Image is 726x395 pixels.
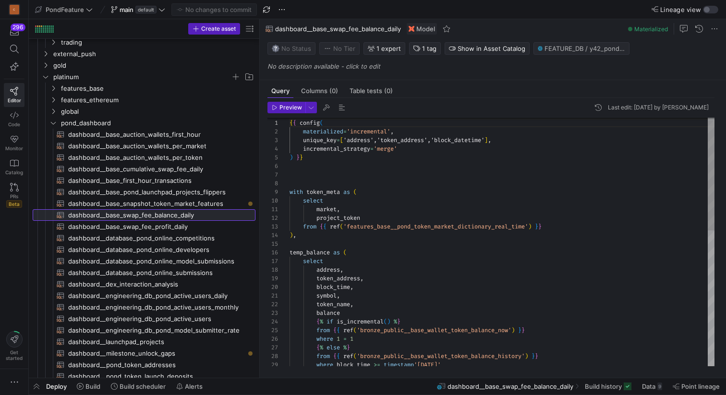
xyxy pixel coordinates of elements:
[374,361,380,369] span: >=
[33,140,255,152] div: Press SPACE to select this row.
[33,371,255,382] a: dashboard__pond_token_launch_deposits​​​​​​​​​​
[316,361,333,369] span: where
[33,313,255,324] a: dashboard__engineering_db_pond_active_users​​​​​​​​​​
[5,145,23,151] span: Monitor
[33,278,255,290] div: Press SPACE to select this row.
[267,144,278,153] div: 4
[33,244,255,255] a: dashboard__database_pond_online_developers​​​​​​​​​​
[267,257,278,265] div: 17
[316,283,350,291] span: block_time
[343,188,350,196] span: as
[33,278,255,290] a: dashboard__dex_interaction_analysis​​​​​​​​​​
[68,141,244,152] span: dashboard__base_auction_wallets_per_market​​​​​​​​​​
[316,266,340,274] span: address
[394,318,397,325] span: %
[46,6,84,13] span: PondFeature
[33,94,255,106] div: Press SPACE to select this row.
[608,104,709,111] div: Last edit: [DATE] by [PERSON_NAME]
[316,344,320,351] span: {
[337,292,340,299] span: ,
[53,72,231,83] span: platinum
[33,336,255,347] a: dashboard__launchpad_projects​​​​​​​​​​
[511,326,515,334] span: )
[33,117,255,129] div: Press SPACE to select this row.
[347,128,390,135] span: 'incremental'
[316,335,333,343] span: where
[68,371,244,382] span: dashboard__pond_token_launch_deposits​​​​​​​​​​
[33,267,255,278] a: dashboard__database_pond_online_submissions​​​​​​​​​​
[525,352,528,360] span: )
[300,154,303,161] span: }
[267,352,278,360] div: 28
[109,3,168,16] button: maindefault
[343,249,347,256] span: (
[188,23,240,35] button: Create asset
[33,152,255,163] a: dashboard__base_auction_wallets_per_token​​​​​​​​​​
[538,223,542,230] span: }
[290,154,293,161] span: )
[458,45,525,52] span: Show in Asset Catalog
[409,26,414,32] img: undefined
[303,197,323,204] span: select
[303,136,337,144] span: unique_key
[327,318,333,325] span: if
[638,378,666,395] button: Data9
[347,344,350,351] span: }
[267,136,278,144] div: 3
[316,326,330,334] span: from
[33,301,255,313] a: dashboard__engineering_db_pond_active_users_monthly​​​​​​​​​​
[384,318,387,325] span: (
[267,162,278,170] div: 6
[521,326,525,334] span: }
[353,188,357,196] span: (
[448,383,573,390] span: dashboard__base_swap_fee_balance_daily
[120,6,133,13] span: main
[337,136,340,144] span: =
[301,88,338,94] span: Columns
[267,119,278,127] div: 1
[296,154,300,161] span: }
[135,6,157,13] span: default
[33,36,255,48] div: Press SPACE to select this row.
[68,279,244,290] span: dashboard__dex_interaction_analysis​​​​​​​​​​
[267,239,278,248] div: 15
[33,186,255,198] a: dashboard__base_pond_launchpad_projects_flippers​​​​​​​​​​
[422,45,436,52] span: 1 tag
[10,193,18,199] span: PRs
[324,45,355,52] span: No Tier
[33,244,255,255] div: Press SPACE to select this row.
[68,244,244,255] span: dashboard__database_pond_online_developers​​​​​​​​​​
[4,23,24,40] button: 296
[68,221,244,232] span: dashboard__base_swap_fee_profit_daily​​​​​​​​​​
[33,347,255,359] div: Press SPACE to select this row.
[33,198,255,209] div: Press SPACE to select this row.
[33,301,255,313] div: Press SPACE to select this row.
[4,1,24,18] a: C
[267,265,278,274] div: 18
[357,352,525,360] span: 'bronze_public__base_wallet_token_balance_history'
[267,214,278,222] div: 12
[33,347,255,359] a: dashboard__milestone_unlock_gaps​​​​​​​​​​
[316,214,360,222] span: project_token
[33,140,255,152] a: dashboard__base_auction_wallets_per_market​​​​​​​​​​
[33,371,255,382] div: Press SPACE to select this row.
[374,145,397,153] span: 'merge'
[272,45,311,52] span: No Status
[267,127,278,136] div: 2
[350,300,353,308] span: ,
[33,163,255,175] div: Press SPACE to select this row.
[68,256,244,267] span: dashboard__database_pond_online_model_submissions​​​​​​​​​​
[172,378,207,395] button: Alerts
[267,153,278,162] div: 5
[337,205,340,213] span: ,
[329,88,338,94] span: (0)
[528,223,532,230] span: )
[316,352,330,360] span: from
[660,6,701,13] span: Lineage view
[316,309,340,317] span: balance
[293,231,296,239] span: ,
[316,275,360,282] span: token_address
[343,223,511,230] span: 'features_base__pond_token_market_dictionary_real_
[681,383,720,390] span: Point lineage
[300,119,320,127] span: config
